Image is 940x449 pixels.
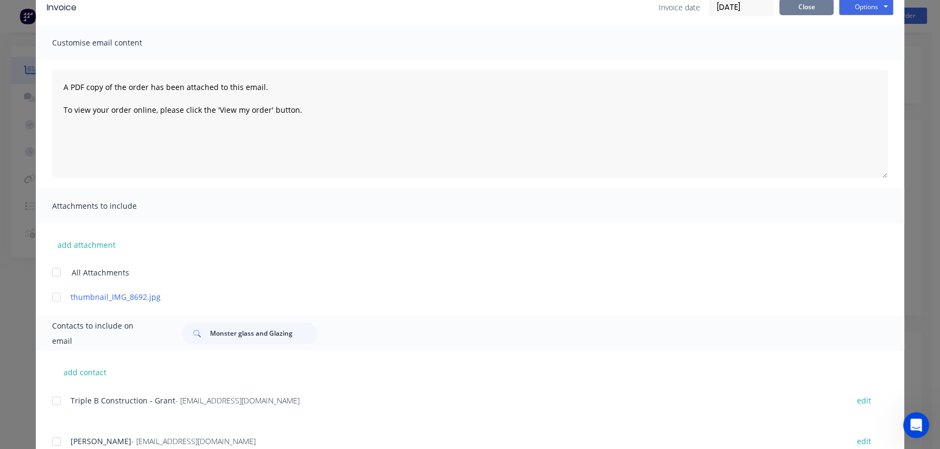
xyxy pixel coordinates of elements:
button: edit [850,393,878,408]
span: - [EMAIL_ADDRESS][DOMAIN_NAME] [131,436,256,446]
span: Attachments to include [52,198,172,214]
span: [PERSON_NAME] [71,436,131,446]
span: Invoice date [659,2,700,13]
div: Invoice [47,1,77,14]
button: add contact [52,364,117,380]
span: Customise email content [52,35,172,50]
a: thumbnail_IMG_8692.jpg [71,291,837,303]
span: - [EMAIL_ADDRESS][DOMAIN_NAME] [175,395,300,406]
iframe: Intercom live chat [903,412,929,438]
textarea: A PDF copy of the order has been attached to this email. To view your order online, please click ... [52,70,888,178]
button: edit [850,434,878,448]
span: Contacts to include on email [52,318,155,349]
span: Triple B Construction - Grant [71,395,175,406]
button: add attachment [52,236,121,253]
input: Search... [210,323,317,344]
span: All Attachments [72,267,129,278]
